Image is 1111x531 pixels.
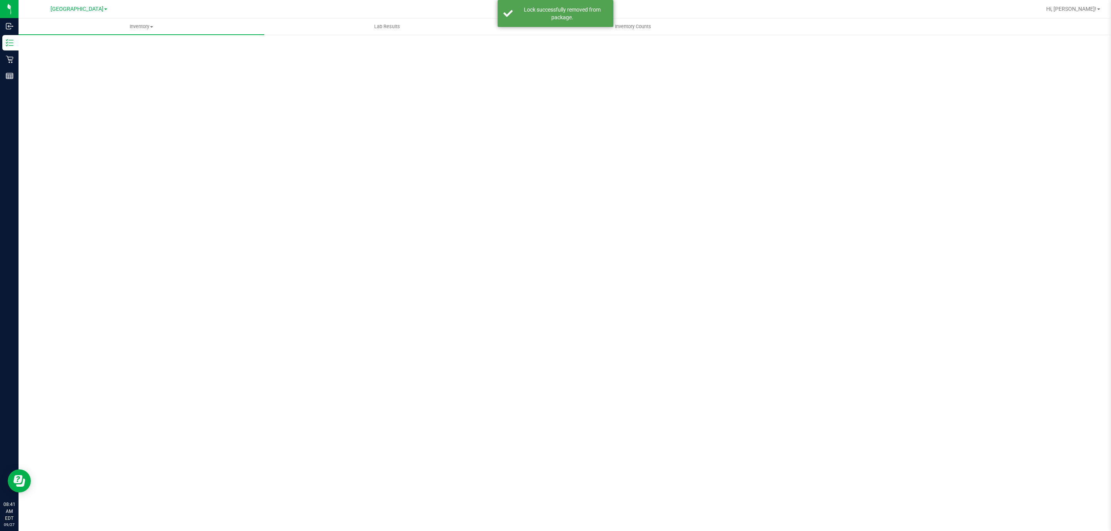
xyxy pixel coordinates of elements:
inline-svg: Inbound [6,22,14,30]
a: Inventory Counts [510,18,756,35]
span: Inventory [19,23,264,30]
inline-svg: Retail [6,55,14,63]
a: Inventory [19,18,264,35]
iframe: Resource center [8,469,31,492]
p: 08:41 AM EDT [3,501,15,522]
inline-svg: Inventory [6,39,14,47]
a: Lab Results [264,18,510,35]
span: Inventory Counts [604,23,662,30]
span: Lab Results [364,23,410,30]
span: Hi, [PERSON_NAME]! [1046,6,1096,12]
div: Lock successfully removed from package. [517,6,608,21]
inline-svg: Reports [6,72,14,80]
p: 09/27 [3,522,15,528]
span: [GEOGRAPHIC_DATA] [51,6,103,12]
